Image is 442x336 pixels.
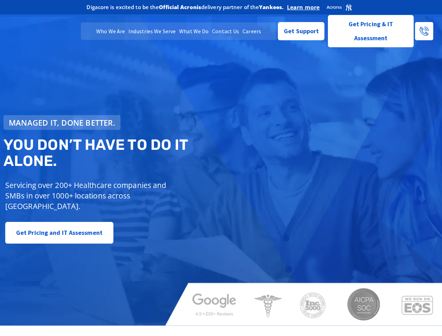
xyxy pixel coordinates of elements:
[259,3,283,10] b: Yankees.
[284,24,319,38] span: Get Support
[177,22,210,40] a: What We Do
[3,115,120,130] a: Managed IT, done better.
[94,22,127,40] a: Who We Are
[9,119,115,126] span: Managed IT, done better.
[5,222,113,244] a: Get Pricing and IT Assessment
[86,5,283,10] h2: Digacore is excited to be the delivery partner of the
[16,226,103,240] span: Get Pricing and IT Assessment
[326,3,352,11] img: Acronis
[210,22,241,40] a: Contact Us
[334,17,408,45] span: Get Pricing & IT Assessment
[127,22,177,40] a: Industries We Serve
[159,3,201,10] b: Official Acronis
[328,15,414,47] a: Get Pricing & IT Assessment
[3,137,226,169] h2: You don’t have to do IT alone.
[10,22,51,40] img: DigaCore Technology Consulting
[5,180,186,211] p: Servicing over 200+ Healthcare companies and SMBs in over 1000+ locations across [GEOGRAPHIC_DATA].
[241,22,263,40] a: Careers
[81,22,277,40] nav: Menu
[287,4,320,11] a: Learn more
[278,22,324,40] a: Get Support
